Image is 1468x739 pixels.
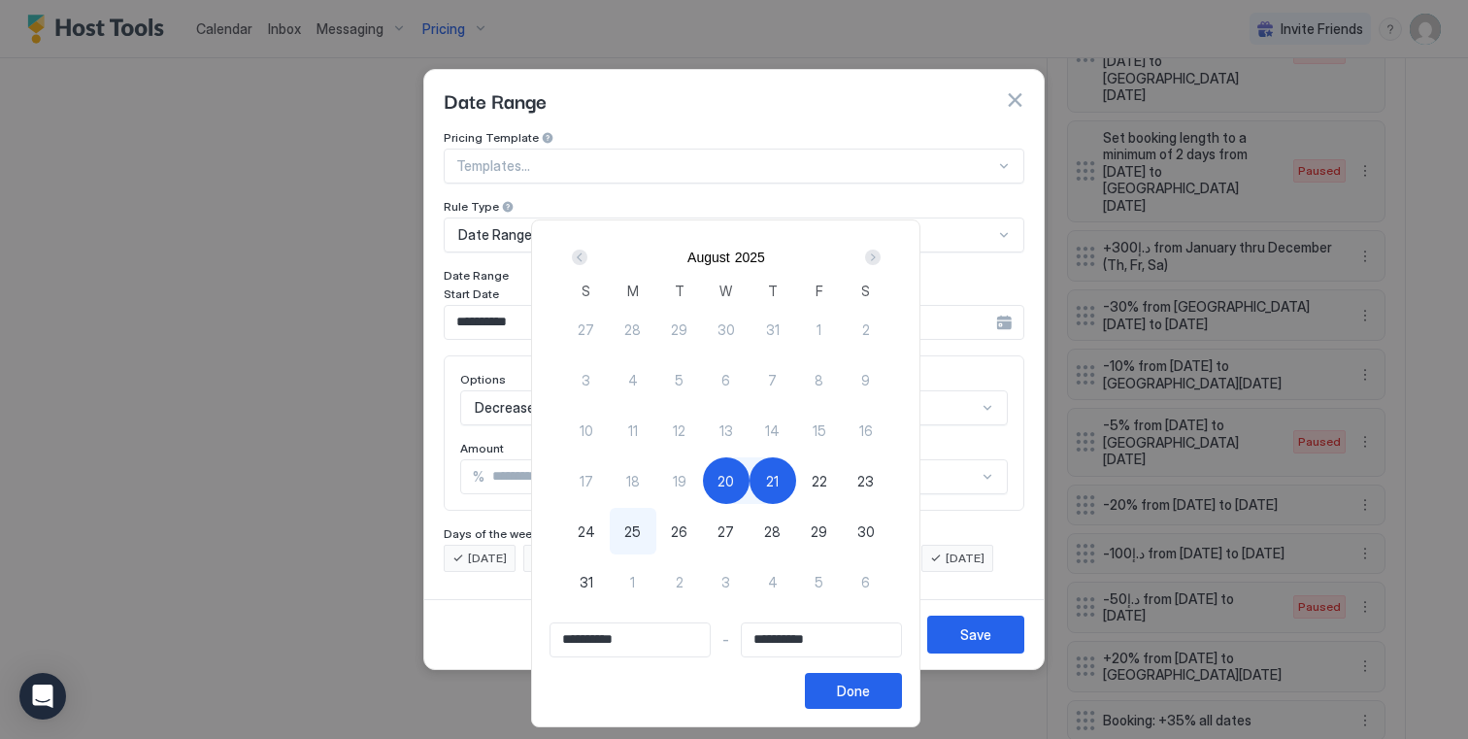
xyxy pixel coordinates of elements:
[563,306,610,353] button: 27
[656,306,703,353] button: 29
[750,558,796,605] button: 4
[656,356,703,403] button: 5
[703,558,750,605] button: 3
[768,281,778,301] span: T
[703,356,750,403] button: 6
[721,370,730,390] span: 6
[610,356,656,403] button: 4
[628,420,638,441] span: 11
[656,457,703,504] button: 19
[843,558,889,605] button: 6
[843,508,889,554] button: 30
[861,572,870,592] span: 6
[812,471,827,491] span: 22
[719,281,732,301] span: W
[624,521,641,542] span: 25
[811,521,827,542] span: 29
[717,319,735,340] span: 30
[742,623,901,656] input: Input Field
[610,558,656,605] button: 1
[19,673,66,720] div: Open Intercom Messenger
[768,572,778,592] span: 4
[750,407,796,453] button: 14
[627,281,639,301] span: M
[717,471,734,491] span: 20
[843,457,889,504] button: 23
[703,457,750,504] button: 20
[796,508,843,554] button: 29
[673,420,685,441] span: 12
[687,250,730,265] button: August
[671,319,687,340] span: 29
[766,471,779,491] span: 21
[703,508,750,554] button: 27
[675,370,684,390] span: 5
[796,306,843,353] button: 1
[610,306,656,353] button: 28
[843,306,889,353] button: 2
[626,471,640,491] span: 18
[580,471,593,491] span: 17
[815,370,823,390] span: 8
[656,558,703,605] button: 2
[813,420,826,441] span: 15
[582,370,590,390] span: 3
[862,319,870,340] span: 2
[719,420,733,441] span: 13
[796,457,843,504] button: 22
[796,407,843,453] button: 15
[550,623,710,656] input: Input Field
[843,356,889,403] button: 9
[563,407,610,453] button: 10
[671,521,687,542] span: 26
[858,246,884,269] button: Next
[768,370,777,390] span: 7
[796,356,843,403] button: 8
[805,673,902,709] button: Done
[765,420,780,441] span: 14
[764,521,781,542] span: 28
[721,572,730,592] span: 3
[703,306,750,353] button: 30
[750,457,796,504] button: 21
[750,356,796,403] button: 7
[610,508,656,554] button: 25
[735,250,765,265] button: 2025
[722,631,729,649] span: -
[750,306,796,353] button: 31
[861,281,870,301] span: S
[861,370,870,390] span: 9
[656,508,703,554] button: 26
[750,508,796,554] button: 28
[610,457,656,504] button: 18
[563,558,610,605] button: 31
[766,319,780,340] span: 31
[816,281,823,301] span: F
[568,246,594,269] button: Prev
[857,471,874,491] span: 23
[563,508,610,554] button: 24
[796,558,843,605] button: 5
[563,356,610,403] button: 3
[675,281,684,301] span: T
[843,407,889,453] button: 16
[859,420,873,441] span: 16
[580,420,593,441] span: 10
[857,521,875,542] span: 30
[578,521,595,542] span: 24
[717,521,734,542] span: 27
[656,407,703,453] button: 12
[673,471,686,491] span: 19
[630,572,635,592] span: 1
[628,370,638,390] span: 4
[703,407,750,453] button: 13
[610,407,656,453] button: 11
[578,319,594,340] span: 27
[582,281,590,301] span: S
[563,457,610,504] button: 17
[676,572,684,592] span: 2
[817,319,821,340] span: 1
[815,572,823,592] span: 5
